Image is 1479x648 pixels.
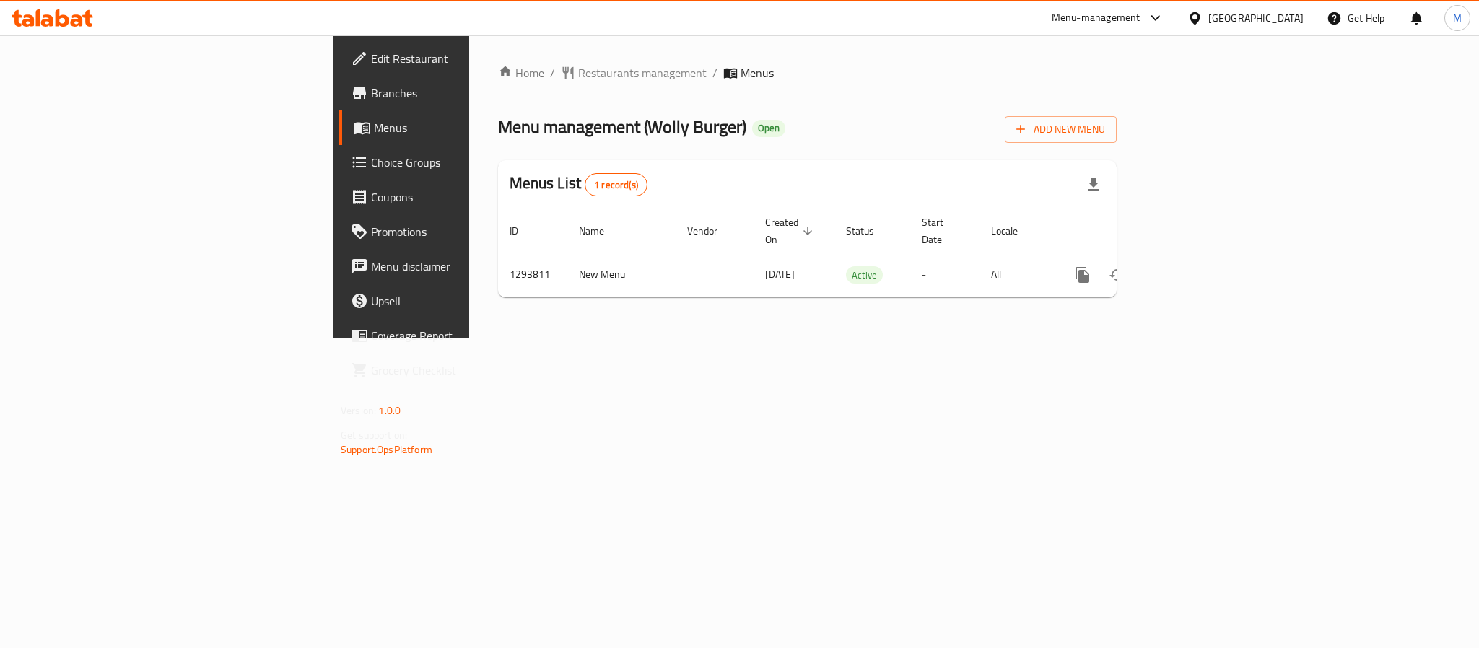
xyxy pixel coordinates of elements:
[1208,10,1304,26] div: [GEOGRAPHIC_DATA]
[1453,10,1462,26] span: M
[752,122,785,134] span: Open
[578,64,707,82] span: Restaurants management
[1065,258,1100,292] button: more
[765,214,817,248] span: Created On
[510,172,647,196] h2: Menus List
[712,64,717,82] li: /
[579,222,623,240] span: Name
[498,110,746,143] span: Menu management ( Wolly Burger )
[339,41,580,76] a: Edit Restaurant
[1052,9,1140,27] div: Menu-management
[561,64,707,82] a: Restaurants management
[339,76,580,110] a: Branches
[371,292,569,310] span: Upsell
[585,178,647,192] span: 1 record(s)
[371,327,569,344] span: Coverage Report
[1005,116,1117,143] button: Add New Menu
[374,119,569,136] span: Menus
[687,222,736,240] span: Vendor
[1016,121,1105,139] span: Add New Menu
[585,173,647,196] div: Total records count
[567,253,676,297] td: New Menu
[371,258,569,275] span: Menu disclaimer
[752,120,785,137] div: Open
[1100,258,1135,292] button: Change Status
[339,214,580,249] a: Promotions
[846,267,883,284] span: Active
[339,353,580,388] a: Grocery Checklist
[371,84,569,102] span: Branches
[510,222,537,240] span: ID
[498,209,1216,297] table: enhanced table
[341,440,432,459] a: Support.OpsPlatform
[991,222,1037,240] span: Locale
[371,223,569,240] span: Promotions
[922,214,962,248] span: Start Date
[498,64,1117,82] nav: breadcrumb
[378,401,401,420] span: 1.0.0
[846,222,893,240] span: Status
[741,64,774,82] span: Menus
[371,154,569,171] span: Choice Groups
[339,249,580,284] a: Menu disclaimer
[339,180,580,214] a: Coupons
[371,188,569,206] span: Coupons
[980,253,1054,297] td: All
[371,50,569,67] span: Edit Restaurant
[371,362,569,379] span: Grocery Checklist
[341,426,407,445] span: Get support on:
[1076,167,1111,202] div: Export file
[339,284,580,318] a: Upsell
[339,145,580,180] a: Choice Groups
[341,401,376,420] span: Version:
[910,253,980,297] td: -
[765,265,795,284] span: [DATE]
[339,318,580,353] a: Coverage Report
[339,110,580,145] a: Menus
[846,266,883,284] div: Active
[1054,209,1216,253] th: Actions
